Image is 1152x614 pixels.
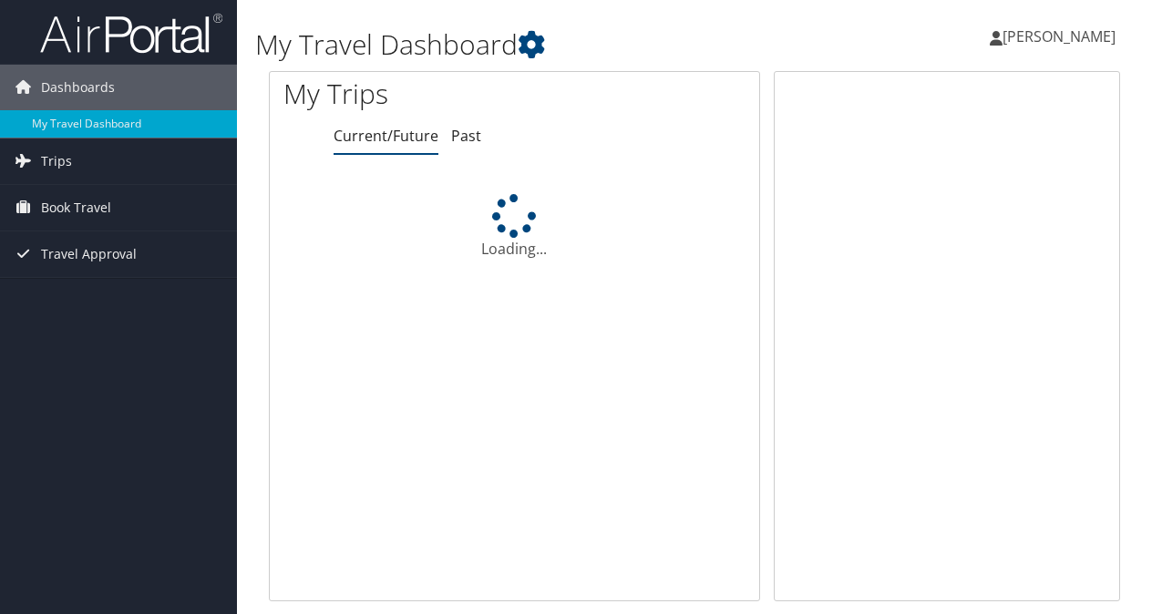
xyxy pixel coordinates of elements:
img: airportal-logo.png [40,12,222,55]
span: Book Travel [41,185,111,230]
div: Loading... [270,194,759,260]
h1: My Travel Dashboard [255,26,841,64]
span: Dashboards [41,65,115,110]
span: Travel Approval [41,231,137,277]
span: [PERSON_NAME] [1003,26,1116,46]
h1: My Trips [283,75,541,113]
a: Past [451,126,481,146]
span: Trips [41,138,72,184]
a: Current/Future [334,126,438,146]
a: [PERSON_NAME] [990,9,1134,64]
